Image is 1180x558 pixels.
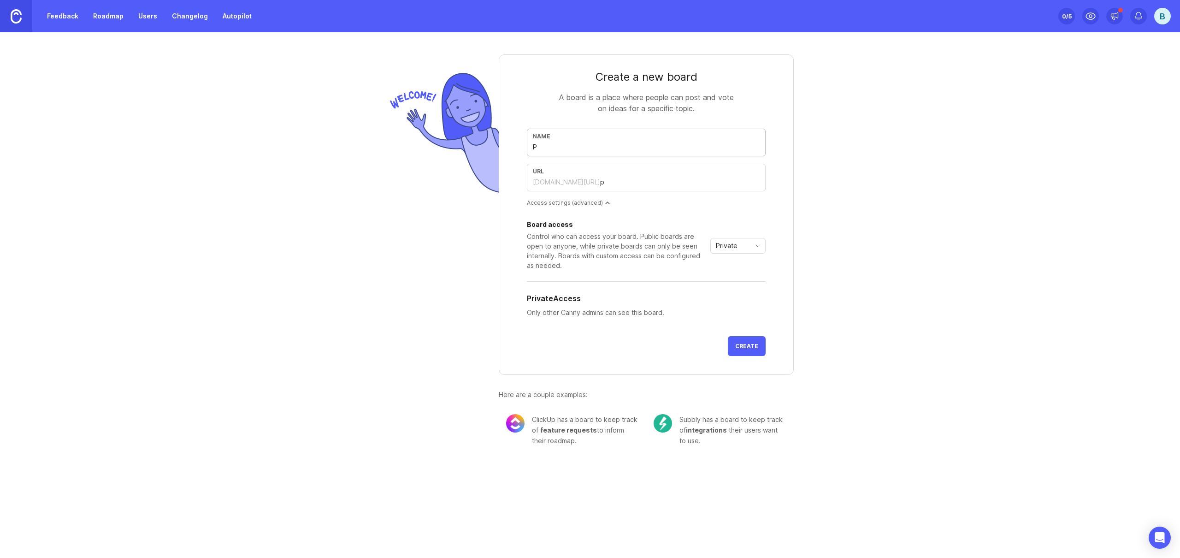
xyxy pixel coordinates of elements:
button: B [1154,8,1171,24]
p: Only other Canny admins can see this board. [527,308,766,318]
span: Private [716,241,737,251]
div: Create a new board [527,70,766,84]
div: A board is a place where people can post and vote on ideas for a specific topic. [554,92,738,114]
input: feature-requests [600,177,760,187]
a: Autopilot [217,8,257,24]
div: url [533,168,760,175]
img: c104e91677ce72f6b937eb7b5afb1e94.png [654,414,672,433]
div: Control who can access your board. Public boards are open to anyone, while private boards can onl... [527,232,707,270]
a: Roadmap [88,8,129,24]
div: toggle menu [710,238,766,254]
button: Create [728,336,766,356]
h5: Private Access [527,293,581,304]
div: Access settings (advanced) [527,199,766,207]
div: [DOMAIN_NAME][URL] [533,178,600,187]
button: 0/5 [1058,8,1075,24]
a: Feedback [41,8,84,24]
div: ClickUp has a board to keep track of to inform their roadmap. [532,414,639,446]
div: Open Intercom Messenger [1149,527,1171,549]
div: Board access [527,221,707,228]
span: feature requests [540,426,597,434]
div: Name [533,133,760,140]
span: integrations [686,426,727,434]
div: 0 /5 [1062,10,1072,23]
a: Changelog [166,8,213,24]
a: Users [133,8,163,24]
input: Feature Requests [533,142,760,152]
div: Subbly has a board to keep track of their users want to use. [679,414,786,446]
img: Canny Home [11,9,22,24]
img: welcome-img-178bf9fb836d0a1529256ffe415d7085.png [386,69,499,197]
div: Here are a couple examples: [499,390,794,400]
svg: toggle icon [750,242,765,249]
img: 8cacae02fdad0b0645cb845173069bf5.png [506,414,525,433]
span: Create [735,343,758,350]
